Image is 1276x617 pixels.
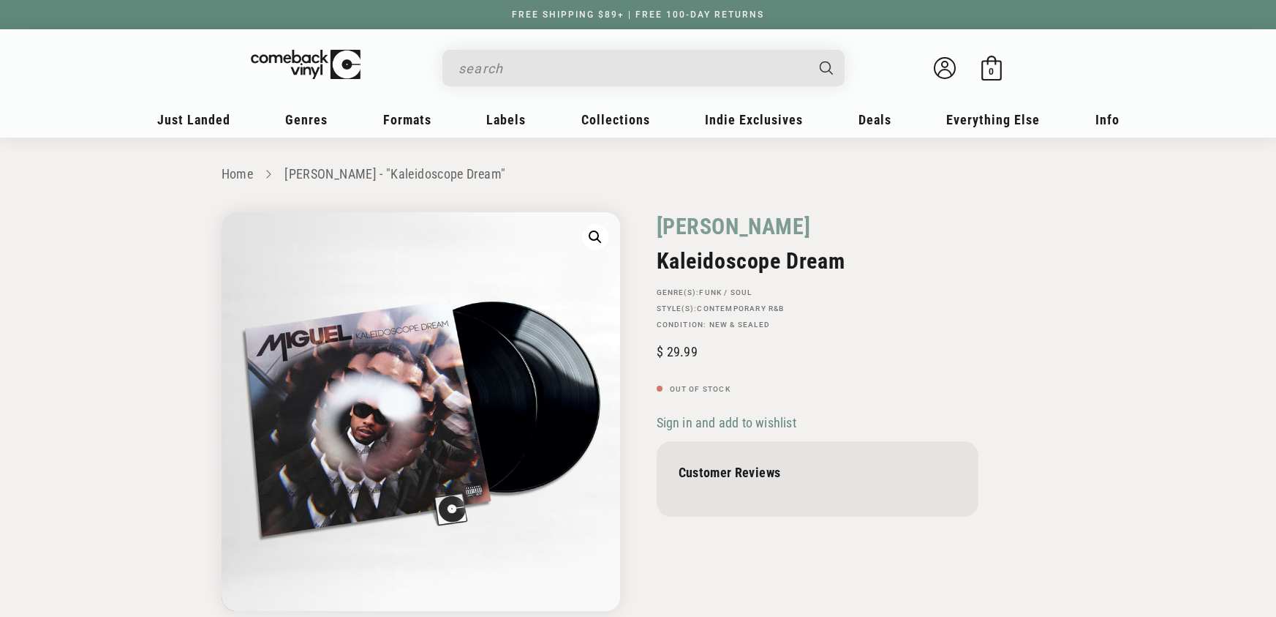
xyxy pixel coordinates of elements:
span: $ [657,344,663,359]
button: Search [807,50,846,86]
span: Just Landed [157,112,230,127]
a: Funk / Soul [699,288,752,296]
button: Sign in and add to wishlist [657,414,801,431]
span: Labels [486,112,526,127]
span: Genres [285,112,328,127]
a: FREE SHIPPING $89+ | FREE 100-DAY RETURNS [497,10,779,20]
span: Formats [383,112,431,127]
a: Home [222,166,253,182]
input: search [458,53,805,83]
p: GENRE(S): [657,288,978,297]
span: Deals [858,112,891,127]
span: Sign in and add to wishlist [657,415,796,430]
p: Customer Reviews [679,465,956,480]
p: STYLE(S): [657,304,978,313]
h2: Kaleidoscope Dream [657,248,978,274]
p: Condition: New & Sealed [657,321,978,329]
span: Everything Else [946,112,1040,127]
nav: breadcrumbs [222,164,1055,185]
a: [PERSON_NAME] [657,212,811,241]
span: Info [1095,112,1120,127]
a: Contemporary R&B [697,304,784,313]
span: 29.99 [657,344,698,359]
span: Collections [581,112,650,127]
div: Search [442,50,845,86]
a: [PERSON_NAME] - "Kaleidoscope Dream" [284,166,505,182]
span: 0 [989,66,994,77]
span: Indie Exclusives [705,112,803,127]
p: Out of stock [657,385,978,394]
